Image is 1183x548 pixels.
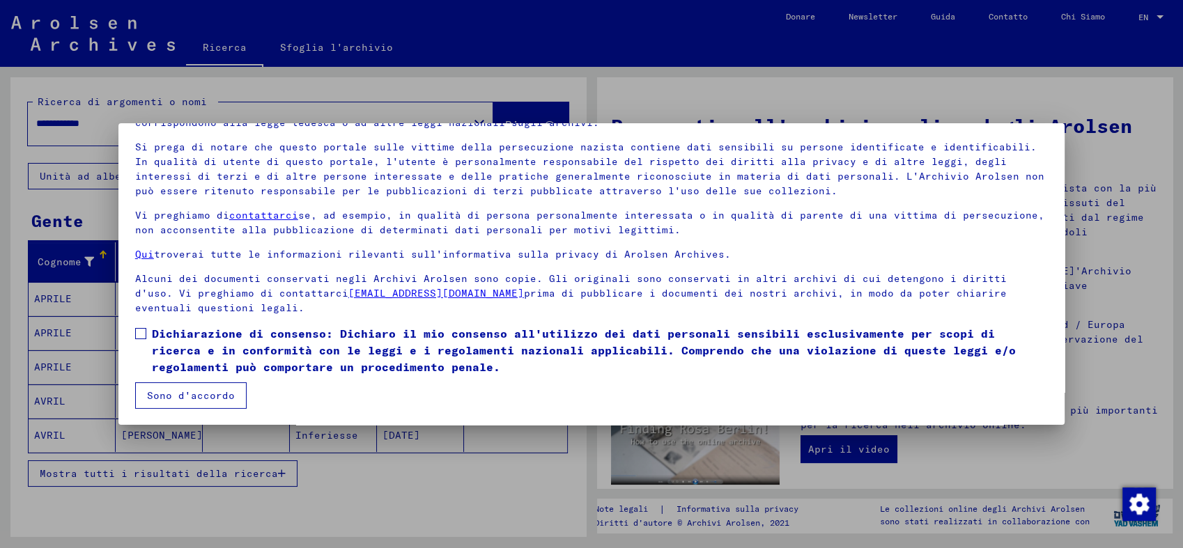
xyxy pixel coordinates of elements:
p: Alcuni dei documenti conservati negli Archivi Arolsen sono copie. Gli originali sono conservati i... [135,272,1048,315]
p: Si prega di notare che questo portale sulle vittime della persecuzione nazista contiene dati sens... [135,140,1048,198]
p: troverai tutte le informazioni rilevanti sull'informativa sulla privacy di Arolsen Archives. [135,247,1048,262]
a: contattarci [229,209,298,221]
img: Modifica consenso [1122,487,1156,521]
a: [EMAIL_ADDRESS][DOMAIN_NAME] [348,287,524,299]
p: Vi preghiamo di se, ad esempio, in qualità di persona personalmente interessata o in qualità di p... [135,208,1048,237]
div: Modifica consenso [1122,487,1155,520]
font: Dichiarazione di consenso: Dichiaro il mio consenso all'utilizzo dei dati personali sensibili esc... [152,327,1016,374]
button: Sono d'accordo [135,382,247,409]
a: Qui [135,248,154,260]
